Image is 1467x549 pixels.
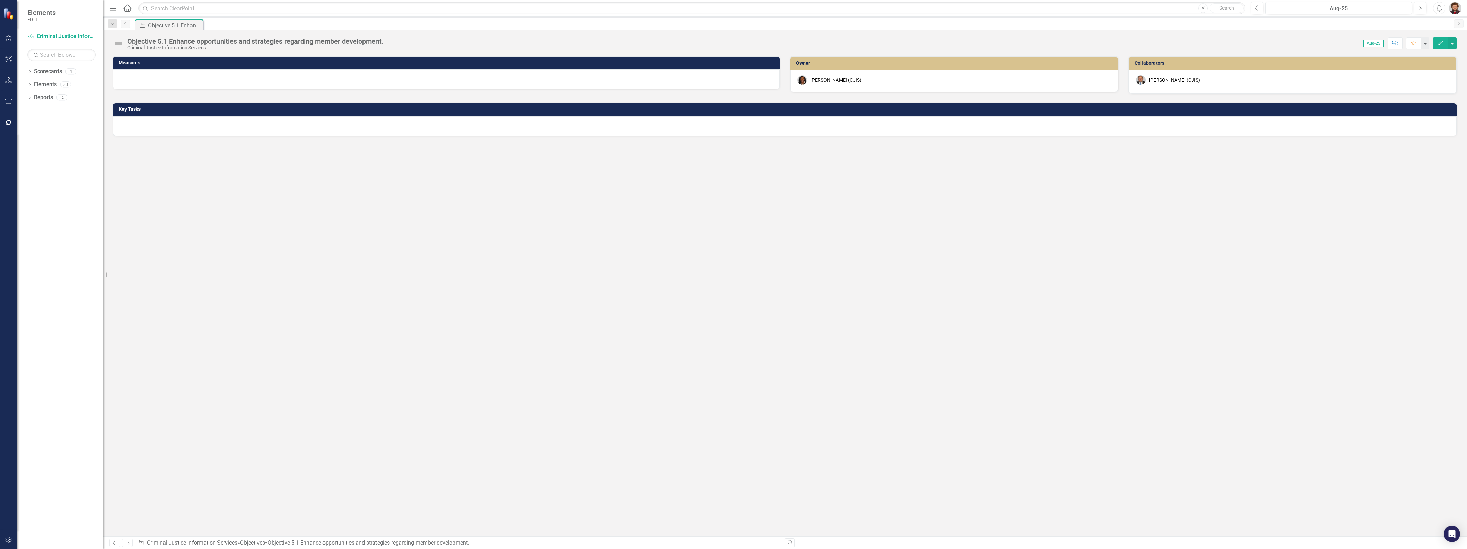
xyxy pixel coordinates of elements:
span: Search [1219,5,1234,11]
span: Elements [27,9,56,17]
div: 33 [60,82,71,88]
button: Search [1210,3,1244,13]
img: Not Defined [113,38,124,49]
div: Objective 5.1 Enhance opportunities and strategies regarding member development. [268,539,469,546]
a: Scorecards [34,68,62,76]
div: 15 [56,94,67,100]
button: Aug-25 [1265,2,1412,14]
a: Criminal Justice Information Services [147,539,237,546]
a: Criminal Justice Information Services [27,32,96,40]
input: Search ClearPoint... [138,2,1245,14]
span: Aug-25 [1363,40,1384,47]
a: Objectives [240,539,265,546]
small: FDLE [27,17,56,22]
h3: Measures [119,60,776,65]
img: Christopher Kenworthy [1449,2,1461,14]
input: Search Below... [27,49,96,61]
div: Criminal Justice Information Services [127,45,384,50]
h3: Collaborators [1135,61,1453,66]
div: Open Intercom Messenger [1444,526,1460,542]
div: 4 [65,69,76,75]
div: [PERSON_NAME] (CJIS) [810,77,861,83]
img: Chuck Murphy [1136,75,1146,85]
div: » » [137,539,780,547]
h3: Key Tasks [119,107,1453,112]
a: Elements [34,81,57,89]
div: [PERSON_NAME] (CJIS) [1149,77,1200,83]
img: ClearPoint Strategy [3,8,15,20]
div: Aug-25 [1268,4,1410,13]
a: Reports [34,94,53,102]
img: Lucy Saunders [797,75,807,85]
div: Objective 5.1 Enhance opportunities and strategies regarding member development. [127,38,384,45]
h3: Owner [796,61,1114,66]
div: Objective 5.1 Enhance opportunities and strategies regarding member development. [148,21,202,30]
